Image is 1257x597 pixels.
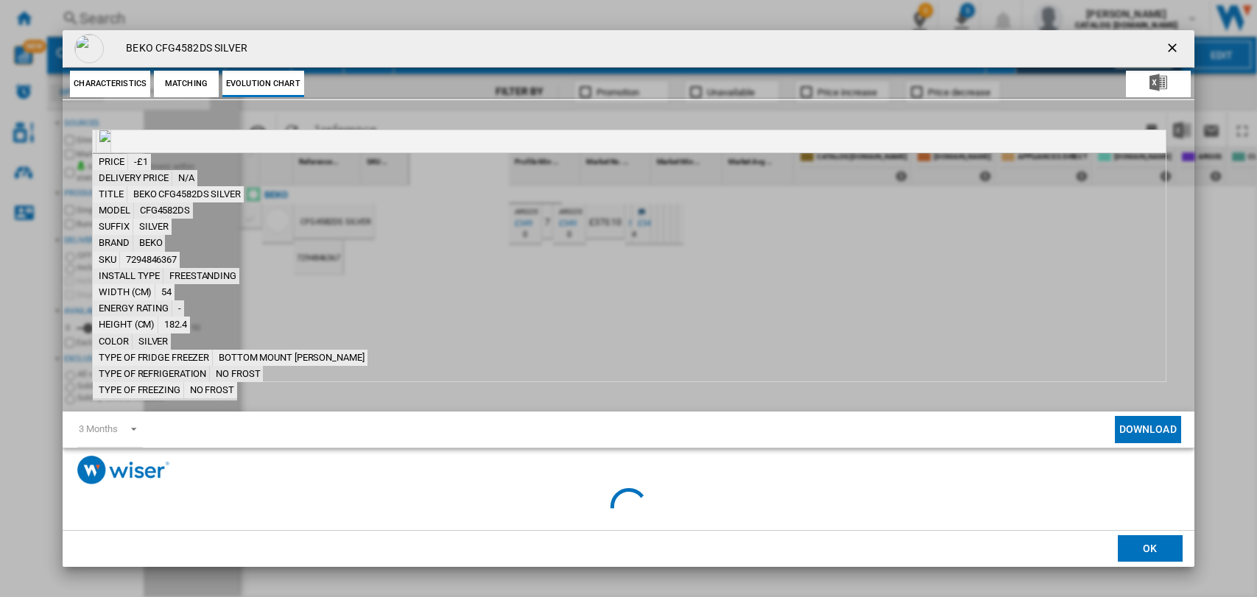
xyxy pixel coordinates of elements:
div: TYPE OF REFRIGERATION [93,366,209,382]
div: ENERGY RATING [93,300,172,317]
div: 7294846367 [120,252,180,268]
div: N/A [172,170,197,186]
div: 3 Months [79,423,117,434]
button: Evolution chart [222,71,304,97]
div: COLOR [93,333,132,350]
div: TYPE OF FREEZING [93,382,183,398]
md-dialog: Product popup [63,30,1194,567]
div: HEIGHT (CM) [93,317,158,333]
button: getI18NText('BUTTONS.CLOSE_DIALOG') [1159,34,1189,63]
div: delivery price [93,170,172,186]
div: NO FROST [184,382,237,398]
div: suffix [93,219,132,235]
img: logo_wiser_300x94.png [77,456,169,484]
div: 182.4 [158,317,190,333]
div: -£1 [128,154,151,170]
div: NO FROST [210,366,263,382]
div: 54 [155,284,175,300]
div: TYPE OF FRIDGE FREEZER [93,350,212,366]
div: CFG4582DS [134,202,193,219]
button: OK [1118,535,1183,562]
button: Download in Excel [1126,71,1191,97]
div: brand [93,235,133,251]
div: BEKO [133,235,166,251]
div: model [93,202,133,219]
button: Download [1115,416,1181,443]
button: Characteristics [70,71,150,97]
img: excel-24x24.png [1149,74,1167,91]
div: INSTALL TYPE [93,268,163,284]
div: SILVER [133,219,172,235]
div: SILVER [133,333,171,350]
div: - [172,300,184,317]
img: empty.gif [74,34,104,63]
div: title [93,186,127,202]
h4: BEKO CFG4582DS SILVER [119,41,247,56]
div: BOTTOM MOUNT [PERSON_NAME] [213,350,367,366]
div: price [93,154,127,170]
img: empty.gif [99,130,111,142]
div: BEKO CFG4582DS SILVER [127,186,244,202]
button: Matching [154,71,219,97]
div: sku [93,252,119,268]
ng-md-icon: getI18NText('BUTTONS.CLOSE_DIALOG') [1165,40,1183,58]
div: WIDTH (CM) [93,284,155,300]
div: FREESTANDING [163,268,239,284]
